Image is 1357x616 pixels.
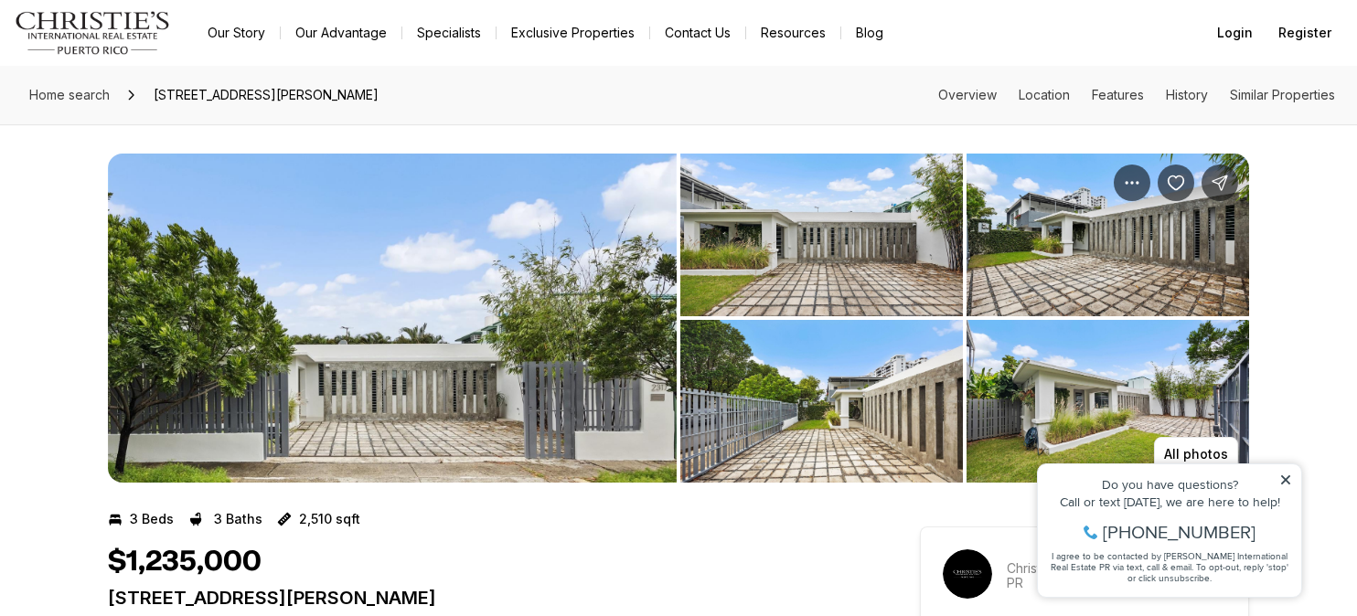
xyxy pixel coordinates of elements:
[1114,165,1150,201] button: Property options
[680,320,963,483] button: View image gallery
[1278,26,1331,40] span: Register
[967,154,1249,316] button: View image gallery
[680,154,963,316] button: View image gallery
[1007,561,1226,590] p: Christie's International Real Estate PR
[146,80,386,110] span: [STREET_ADDRESS][PERSON_NAME]
[29,87,110,102] span: Home search
[22,80,117,110] a: Home search
[938,88,1335,102] nav: Page section menu
[75,86,228,104] span: [PHONE_NUMBER]
[19,41,264,54] div: Do you have questions?
[281,20,401,46] a: Our Advantage
[193,20,280,46] a: Our Story
[497,20,649,46] a: Exclusive Properties
[108,587,854,609] p: [STREET_ADDRESS][PERSON_NAME]
[746,20,840,46] a: Resources
[23,112,261,147] span: I agree to be contacted by [PERSON_NAME] International Real Estate PR via text, call & email. To ...
[1230,87,1335,102] a: Skip to: Similar Properties
[19,58,264,71] div: Call or text [DATE], we are here to help!
[1206,15,1264,51] button: Login
[15,11,171,55] img: logo
[1019,87,1070,102] a: Skip to: Location
[1158,165,1194,201] button: Save Property: 2317 CALLE CACIQUE
[108,154,1249,483] div: Listing Photos
[214,512,262,526] p: 3 Baths
[130,512,174,526] p: 3 Beds
[402,20,496,46] a: Specialists
[1267,15,1342,51] button: Register
[108,154,677,483] button: View image gallery
[1217,26,1253,40] span: Login
[299,512,360,526] p: 2,510 sqft
[108,545,262,579] h1: $1,235,000
[108,154,677,483] li: 1 of 16
[1202,165,1238,201] button: Share Property: 2317 CALLE CACIQUE
[967,320,1249,483] button: View image gallery
[650,20,745,46] button: Contact Us
[1092,87,1144,102] a: Skip to: Features
[938,87,997,102] a: Skip to: Overview
[1166,87,1208,102] a: Skip to: History
[680,154,1249,483] li: 2 of 16
[841,20,898,46] a: Blog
